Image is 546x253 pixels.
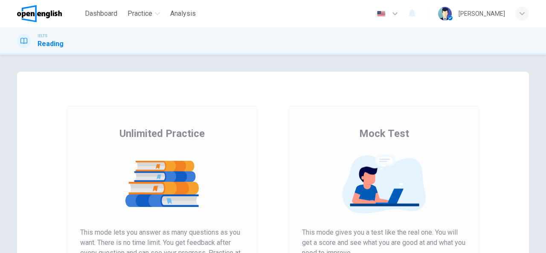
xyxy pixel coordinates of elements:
a: OpenEnglish logo [17,5,81,22]
span: IELTS [38,33,47,39]
h1: Reading [38,39,64,49]
span: Practice [128,9,152,19]
div: [PERSON_NAME] [459,9,505,19]
button: Practice [124,6,163,21]
span: Unlimited Practice [119,127,205,140]
img: OpenEnglish logo [17,5,62,22]
img: Profile picture [438,7,452,20]
span: Analysis [170,9,196,19]
span: Dashboard [85,9,117,19]
button: Analysis [167,6,199,21]
span: Mock Test [359,127,409,140]
button: Dashboard [81,6,121,21]
img: en [376,11,386,17]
